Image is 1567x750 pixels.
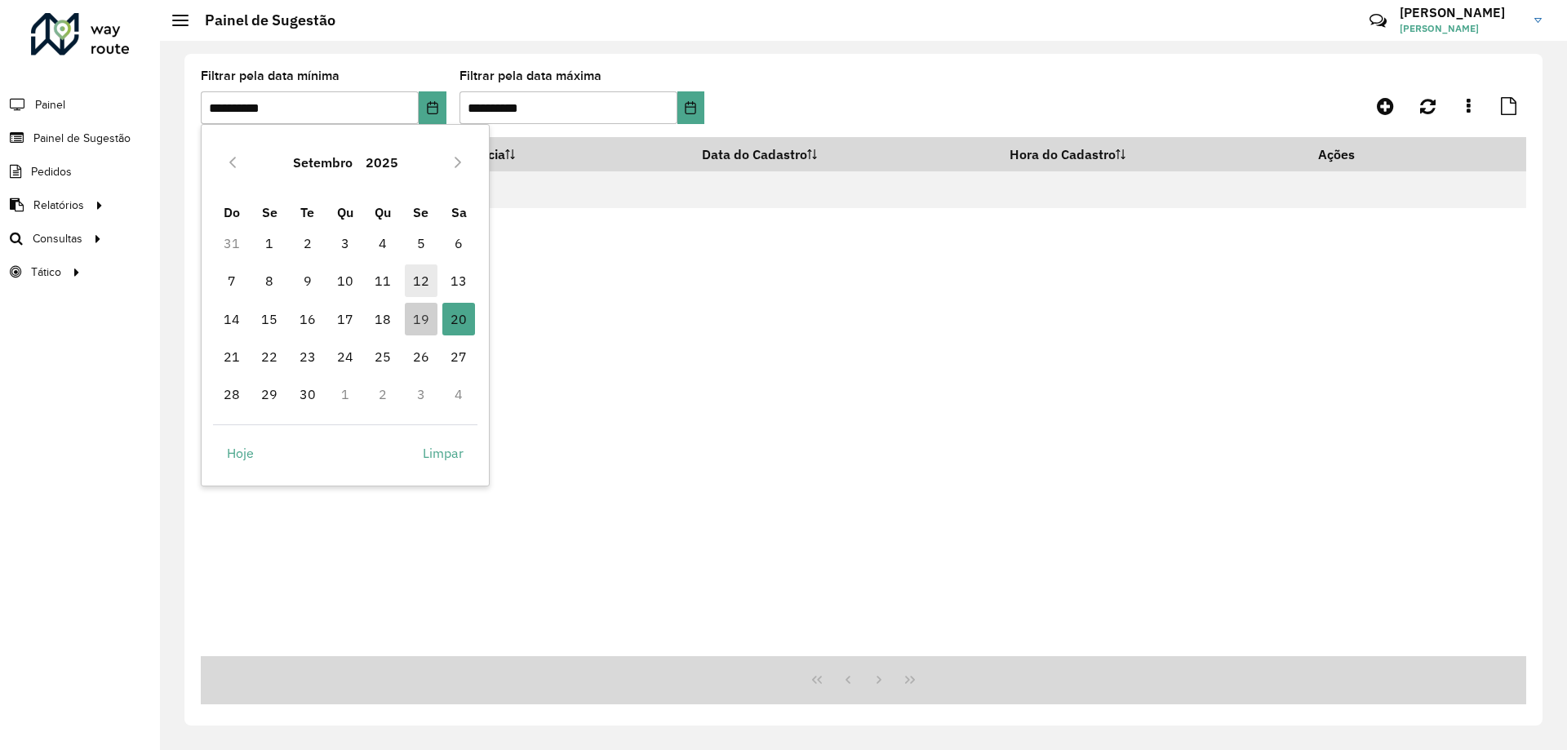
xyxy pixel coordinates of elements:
td: 24 [326,338,364,375]
td: 4 [440,375,477,413]
span: 10 [329,264,362,297]
span: 30 [291,378,324,411]
span: 29 [253,378,286,411]
span: Painel de Sugestão [33,130,131,147]
td: 1 [251,224,288,262]
td: 6 [440,224,477,262]
span: 20 [442,303,475,335]
td: 7 [213,262,251,300]
span: 26 [405,340,437,373]
td: 13 [440,262,477,300]
td: 9 [288,262,326,300]
span: Do [224,204,240,220]
span: Consultas [33,230,82,247]
span: Painel [35,96,65,113]
td: 3 [402,375,440,413]
a: Contato Rápido [1361,3,1396,38]
span: 9 [291,264,324,297]
span: 24 [329,340,362,373]
td: 15 [251,300,288,338]
button: Choose Date [419,91,446,124]
td: 3 [326,224,364,262]
td: 10 [326,262,364,300]
span: 28 [215,378,248,411]
button: Next Month [445,149,471,175]
span: 17 [329,303,362,335]
span: 22 [253,340,286,373]
span: 7 [215,264,248,297]
span: 19 [405,303,437,335]
td: 8 [251,262,288,300]
span: Pedidos [31,163,72,180]
span: 5 [405,227,437,260]
td: 28 [213,375,251,413]
span: 12 [405,264,437,297]
th: Hora do Cadastro [998,137,1307,171]
span: Hoje [227,443,254,463]
span: Tático [31,264,61,281]
td: 14 [213,300,251,338]
th: Data de Vigência [393,137,691,171]
td: 5 [402,224,440,262]
td: 30 [288,375,326,413]
span: Qu [375,204,391,220]
span: Relatórios [33,197,84,214]
span: Se [262,204,277,220]
span: 13 [442,264,475,297]
span: 18 [366,303,399,335]
span: 25 [366,340,399,373]
button: Previous Month [220,149,246,175]
button: Choose Month [286,143,359,182]
td: 18 [364,300,402,338]
span: 4 [366,227,399,260]
span: 27 [442,340,475,373]
span: Limpar [423,443,464,463]
td: 16 [288,300,326,338]
label: Filtrar pela data máxima [459,66,601,86]
span: 6 [442,227,475,260]
td: 11 [364,262,402,300]
label: Filtrar pela data mínima [201,66,340,86]
td: 4 [364,224,402,262]
h3: [PERSON_NAME] [1400,5,1522,20]
td: 17 [326,300,364,338]
td: 27 [440,338,477,375]
span: 21 [215,340,248,373]
td: 23 [288,338,326,375]
td: 31 [213,224,251,262]
th: Data do Cadastro [691,137,998,171]
td: 12 [402,262,440,300]
td: Nenhum registro encontrado [201,171,1526,208]
th: Ações [1307,137,1405,171]
td: 26 [402,338,440,375]
span: 11 [366,264,399,297]
span: Te [300,204,314,220]
span: 15 [253,303,286,335]
td: 1 [326,375,364,413]
button: Hoje [213,437,268,469]
h2: Painel de Sugestão [189,11,335,29]
span: Qu [337,204,353,220]
td: 2 [364,375,402,413]
button: Limpar [409,437,477,469]
td: 22 [251,338,288,375]
span: 1 [253,227,286,260]
span: Sa [451,204,467,220]
td: 20 [440,300,477,338]
button: Choose Date [677,91,704,124]
span: 8 [253,264,286,297]
span: 14 [215,303,248,335]
span: Se [413,204,428,220]
td: 2 [288,224,326,262]
td: 25 [364,338,402,375]
span: 2 [291,227,324,260]
span: 16 [291,303,324,335]
td: 19 [402,300,440,338]
span: [PERSON_NAME] [1400,21,1522,36]
span: 3 [329,227,362,260]
div: Choose Date [201,124,490,486]
button: Choose Year [359,143,405,182]
td: 29 [251,375,288,413]
td: 21 [213,338,251,375]
span: 23 [291,340,324,373]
